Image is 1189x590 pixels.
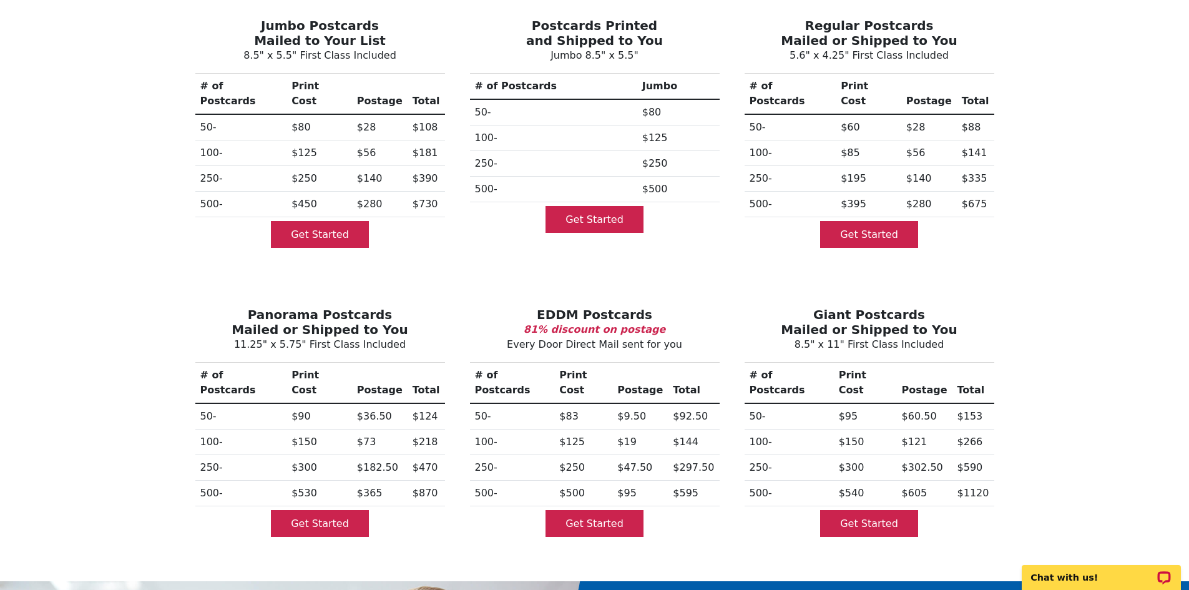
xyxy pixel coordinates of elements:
td: $390 [408,166,445,192]
td: $36.50 [352,403,408,430]
p: 8.5" x 5.5" First Class Included [193,48,448,63]
td: $730 [408,192,445,217]
td: $56 [901,140,957,166]
th: Postage [897,363,952,404]
td: $870 [408,481,445,506]
td: $1120 [952,481,994,506]
td: $266 [952,430,994,455]
th: # of Postcards [195,363,287,404]
th: 500- [470,177,637,202]
th: 100- [470,430,555,455]
td: $28 [901,114,957,140]
td: $9.50 [612,403,668,430]
td: $181 [408,140,445,166]
td: $395 [836,192,901,217]
th: 250- [470,151,637,177]
th: 50- [470,99,637,125]
td: $590 [952,455,994,481]
h3: EDDM Postcards [467,307,722,322]
a: Get Started [271,221,369,248]
th: # of Postcards [745,363,834,404]
td: $83 [554,403,612,430]
th: 500- [470,481,555,506]
th: Postage [612,363,668,404]
th: 250- [195,166,287,192]
iframe: LiveChat chat widget [1014,551,1189,590]
td: $150 [286,430,352,455]
td: $195 [836,166,901,192]
th: Print Cost [286,74,352,115]
th: # of Postcards [470,74,637,100]
td: $124 [408,403,445,430]
a: Get Started [546,510,643,537]
td: $90 [286,403,352,430]
td: $144 [668,430,719,455]
p: 8.5" x 11" First Class Included [742,337,997,352]
td: $335 [957,166,994,192]
th: 500- [195,192,287,217]
th: Postage [352,74,408,115]
td: $56 [352,140,408,166]
h3: Panorama Postcards Mailed or Shipped to You [193,307,448,337]
th: 50- [745,403,834,430]
td: $297.50 [668,455,719,481]
th: 500- [745,481,834,506]
td: $73 [352,430,408,455]
a: Get Started [820,221,918,248]
th: # of Postcards [195,74,287,115]
td: $300 [834,455,897,481]
td: $140 [352,166,408,192]
th: 250- [745,166,836,192]
td: $92.50 [668,403,719,430]
td: $500 [637,177,720,202]
th: Total [952,363,994,404]
td: $19 [612,430,668,455]
td: $85 [836,140,901,166]
td: $300 [286,455,352,481]
th: 50- [195,403,287,430]
td: $121 [897,430,952,455]
td: $280 [901,192,957,217]
th: Total [668,363,719,404]
th: 250- [195,455,287,481]
th: 100- [745,430,834,455]
th: 100- [470,125,637,151]
td: $530 [286,481,352,506]
a: Get Started [271,510,369,537]
th: Jumbo [637,74,720,100]
td: $60.50 [897,403,952,430]
td: $470 [408,455,445,481]
td: $125 [554,430,612,455]
td: $250 [637,151,720,177]
th: 250- [470,455,555,481]
td: $88 [957,114,994,140]
td: $80 [637,99,720,125]
td: $365 [352,481,408,506]
a: Get Started [546,206,643,233]
td: $605 [897,481,952,506]
th: Total [957,74,994,115]
a: Get Started [820,510,918,537]
p: Every Door Direct Mail sent for you [467,337,722,352]
p: Jumbo 8.5" x 5.5" [467,48,722,63]
td: $250 [554,455,612,481]
td: $153 [952,403,994,430]
td: $218 [408,430,445,455]
th: Postage [901,74,957,115]
td: $28 [352,114,408,140]
td: $47.50 [612,455,668,481]
b: 81% discount on postage [524,323,665,335]
th: Print Cost [286,363,352,404]
th: Print Cost [834,363,897,404]
td: $80 [286,114,352,140]
td: $450 [286,192,352,217]
td: $540 [834,481,897,506]
td: $95 [612,481,668,506]
td: $302.50 [897,455,952,481]
th: 50- [195,114,287,140]
td: $280 [352,192,408,217]
td: $595 [668,481,719,506]
td: $182.50 [352,455,408,481]
p: 11.25" x 5.75" First Class Included [193,337,448,352]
